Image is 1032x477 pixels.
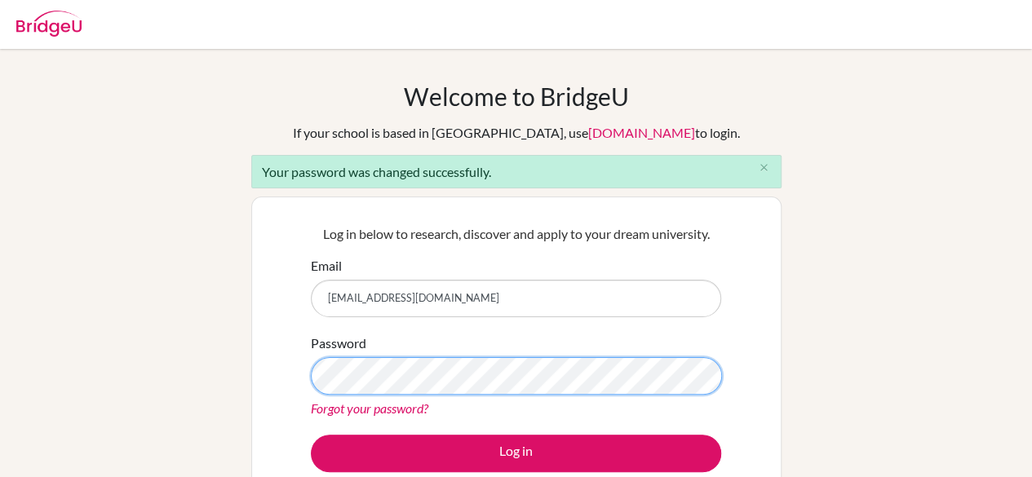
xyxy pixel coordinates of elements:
[311,224,721,244] p: Log in below to research, discover and apply to your dream university.
[293,123,740,143] div: If your school is based in [GEOGRAPHIC_DATA], use to login.
[404,82,629,111] h1: Welcome to BridgeU
[758,161,770,174] i: close
[311,400,428,416] a: Forgot your password?
[311,256,342,276] label: Email
[588,125,695,140] a: [DOMAIN_NAME]
[748,156,781,180] button: Close
[311,333,366,353] label: Password
[16,11,82,37] img: Bridge-U
[251,155,782,188] div: Your password was changed successfully.
[311,435,721,472] button: Log in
